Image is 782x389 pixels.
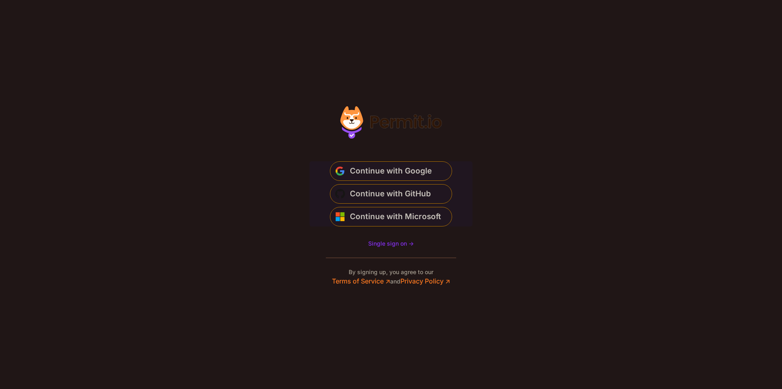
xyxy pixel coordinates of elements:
button: Continue with GitHub [330,184,452,204]
button: Continue with Google [330,161,452,181]
a: Privacy Policy ↗ [400,277,450,285]
a: Single sign on -> [368,240,414,248]
a: Terms of Service ↗ [332,277,390,285]
p: By signing up, you agree to our and [332,268,450,286]
button: Continue with Microsoft [330,207,452,226]
span: Single sign on -> [368,240,414,247]
span: Continue with GitHub [350,187,431,200]
span: Continue with Microsoft [350,210,441,223]
span: Continue with Google [350,165,432,178]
